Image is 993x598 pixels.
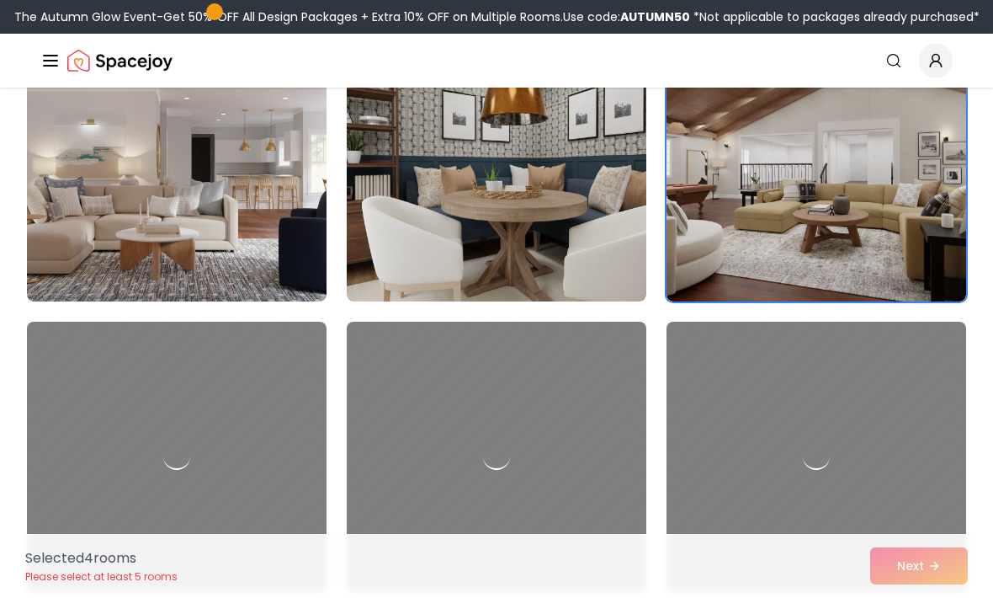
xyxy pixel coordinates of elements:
b: AUTUMN50 [620,8,690,25]
p: Please select at least 5 rooms [25,570,178,584]
img: Room room-30 [666,32,966,302]
a: Spacejoy [67,44,173,77]
img: Room room-28 [27,32,327,302]
nav: Global [40,34,953,88]
p: Selected 4 room s [25,548,178,569]
span: Use code: [563,8,690,25]
img: Room room-29 [347,32,646,302]
img: Spacejoy Logo [67,44,173,77]
span: *Not applicable to packages already purchased* [690,8,980,25]
div: The Autumn Glow Event-Get 50% OFF All Design Packages + Extra 10% OFF on Multiple Rooms. [14,8,980,25]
